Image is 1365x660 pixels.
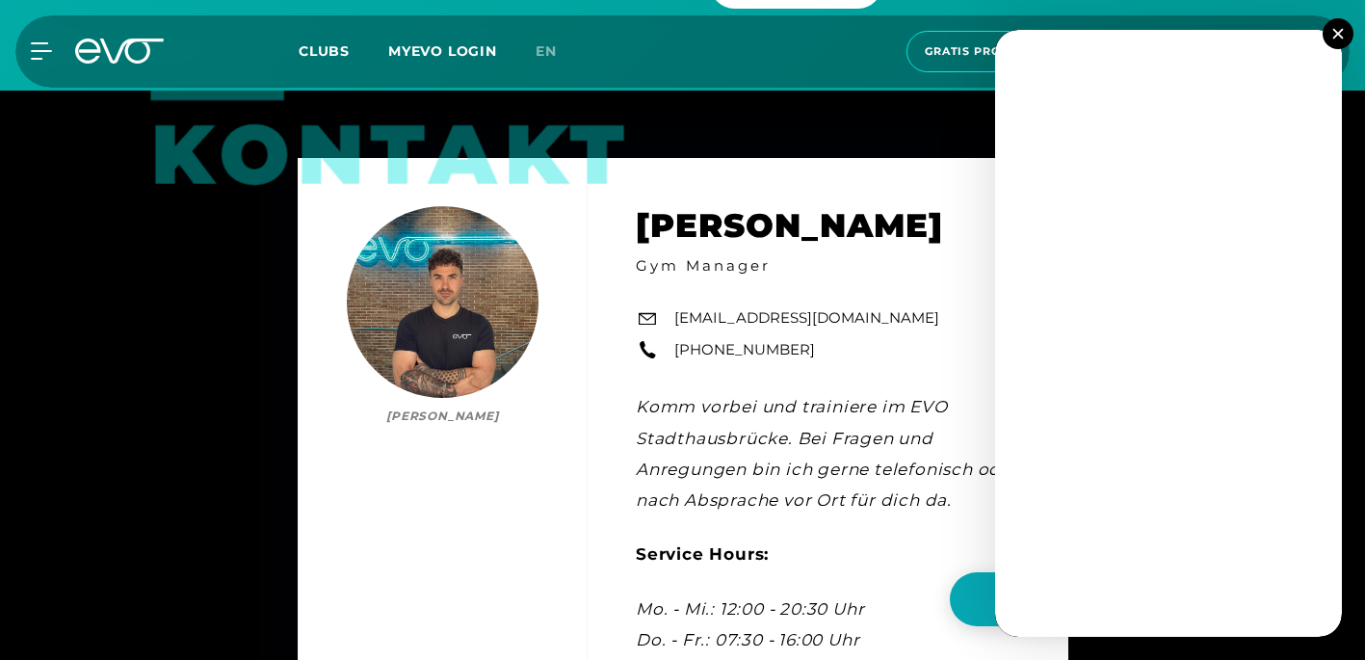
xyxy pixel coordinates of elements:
[901,31,1103,72] a: Gratis Probetraining
[299,41,388,60] a: Clubs
[674,308,939,330] a: [EMAIL_ADDRESS][DOMAIN_NAME]
[1332,28,1343,39] img: close.svg
[388,42,497,60] a: MYEVO LOGIN
[536,42,557,60] span: en
[536,40,580,63] a: en
[950,572,1326,626] button: Hallo Athlet! Was möchtest du tun?
[925,43,1079,60] span: Gratis Probetraining
[674,339,815,361] a: [PHONE_NUMBER]
[299,42,350,60] span: Clubs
